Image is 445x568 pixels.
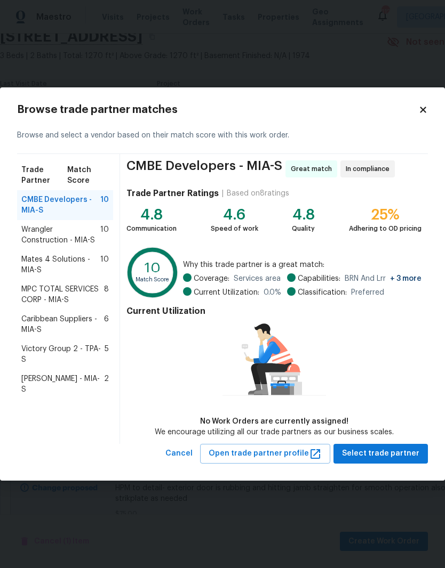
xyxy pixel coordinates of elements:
span: Services area [234,273,281,284]
span: + 3 more [390,275,422,282]
div: Adhering to OD pricing [349,223,422,234]
span: CMBE Developers - MIA-S [126,160,282,177]
span: Caribbean Suppliers - MIA-S [21,314,104,335]
span: Wrangler Construction - MIA-S [21,224,100,246]
div: Based on 8 ratings [227,188,289,199]
div: Communication [126,223,177,234]
span: Victory Group 2 - TPA-S [21,344,105,365]
div: We encourage utilizing all our trade partners as our business scales. [155,427,394,437]
div: Speed of work [211,223,258,234]
span: BRN And Lrr [345,273,422,284]
span: [PERSON_NAME] - MIA-S [21,374,104,395]
h2: Browse trade partner matches [17,104,418,115]
span: 0.0 % [264,287,281,298]
span: 8 [104,284,109,305]
button: Cancel [161,444,197,464]
div: 4.8 [292,209,315,220]
div: 4.6 [211,209,258,220]
button: Open trade partner profile [200,444,330,464]
div: 25% [349,209,422,220]
span: 2 [104,374,109,395]
text: Match Score [136,277,170,282]
span: 10 [100,194,109,216]
span: In compliance [346,164,394,174]
span: Cancel [165,447,193,460]
button: Select trade partner [333,444,428,464]
span: Capabilities: [298,273,340,284]
span: Coverage: [194,273,229,284]
span: Open trade partner profile [209,447,322,460]
h4: Current Utilization [126,306,422,317]
text: 10 [145,261,161,275]
span: Current Utilization: [194,287,259,298]
span: 10 [100,224,109,246]
div: Quality [292,223,315,234]
span: Match Score [67,165,109,186]
span: 10 [100,254,109,275]
span: Classification: [298,287,347,298]
span: 6 [104,314,109,335]
div: Browse and select a vendor based on their match score with this work order. [17,117,428,154]
div: 4.8 [126,209,177,220]
span: CMBE Developers - MIA-S [21,194,100,216]
span: Why this trade partner is a great match: [183,259,422,270]
span: Select trade partner [342,447,419,460]
span: Mates 4 Solutions - MIA-S [21,254,100,275]
span: MPC TOTAL SERVICES CORP - MIA-S [21,284,104,305]
span: 5 [105,344,109,365]
span: Trade Partner [21,165,67,186]
span: Great match [291,164,336,174]
div: No Work Orders are currently assigned! [155,416,394,427]
div: | [219,188,227,199]
span: Preferred [351,287,384,298]
h4: Trade Partner Ratings [126,188,219,199]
